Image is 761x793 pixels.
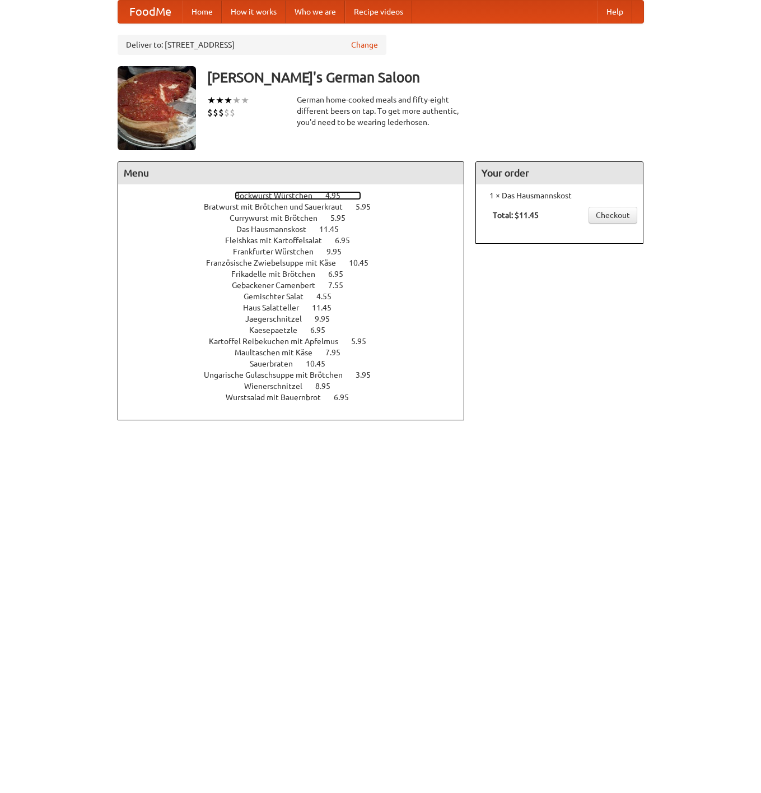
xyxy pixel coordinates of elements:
[233,247,362,256] a: Frankfurter Würstchen 9.95
[118,66,196,150] img: angular.jpg
[209,337,349,346] span: Kartoffel Reibekuchen mit Apfelmus
[325,348,352,357] span: 7.95
[235,348,324,357] span: Maultaschen mit Käse
[345,1,412,23] a: Recipe videos
[349,258,380,267] span: 10.45
[206,258,347,267] span: Französische Zwiebelsuppe mit Käse
[225,236,333,245] span: Fleishkas mit Kartoffelsalat
[233,247,325,256] span: Frankfurter Würstchen
[351,337,377,346] span: 5.95
[326,247,353,256] span: 9.95
[206,258,389,267] a: Französische Zwiebelsuppe mit Käse 10.45
[224,94,232,106] li: ★
[245,314,351,323] a: Jaegerschnitzel 9.95
[207,66,644,89] h3: [PERSON_NAME]'s German Saloon
[236,225,318,234] span: Das Hausmannskost
[334,393,360,402] span: 6.95
[493,211,539,220] b: Total: $11.45
[330,214,357,222] span: 5.95
[312,303,343,312] span: 11.45
[230,106,235,119] li: $
[232,94,241,106] li: ★
[243,303,310,312] span: Haus Salatteller
[209,337,387,346] a: Kartoffel Reibekuchen mit Apfelmus 5.95
[315,314,341,323] span: 9.95
[325,191,352,200] span: 4.95
[249,326,309,335] span: Kaesepaetzle
[207,106,213,119] li: $
[241,94,249,106] li: ★
[356,202,382,211] span: 5.95
[118,162,464,184] h4: Menu
[226,393,370,402] a: Wurstsalad mit Bauernbrot 6.95
[225,236,371,245] a: Fleishkas mit Kartoffelsalat 6.95
[204,202,391,211] a: Bratwurst mit Brötchen und Sauerkraut 5.95
[204,370,354,379] span: Ungarische Gulaschsuppe mit Brötchen
[232,281,364,290] a: Gebackener Camenbert 7.55
[218,106,224,119] li: $
[328,270,354,279] span: 6.95
[476,162,643,184] h4: Your order
[207,94,216,106] li: ★
[316,292,343,301] span: 4.55
[224,106,230,119] li: $
[351,39,378,50] a: Change
[249,326,346,335] a: Kaesepaetzle 6.95
[589,207,637,224] a: Checkout
[235,348,361,357] a: Maultaschen mit Käse 7.95
[231,270,364,279] a: Frikadelle mit Brötchen 6.95
[597,1,632,23] a: Help
[315,382,342,391] span: 8.95
[328,281,354,290] span: 7.55
[118,35,386,55] div: Deliver to: [STREET_ADDRESS]
[226,393,332,402] span: Wurstsalad mit Bauernbrot
[244,292,352,301] a: Gemischter Salat 4.55
[213,106,218,119] li: $
[204,370,391,379] a: Ungarische Gulaschsuppe mit Brötchen 3.95
[216,94,224,106] li: ★
[286,1,345,23] a: Who we are
[297,94,465,128] div: German home-cooked meals and fifty-eight different beers on tap. To get more authentic, you'd nee...
[183,1,222,23] a: Home
[230,214,329,222] span: Currywurst mit Brötchen
[235,191,324,200] span: Bockwurst Würstchen
[482,190,637,201] li: 1 × Das Hausmannskost
[335,236,361,245] span: 6.95
[306,359,337,368] span: 10.45
[231,270,326,279] span: Frikadelle mit Brötchen
[244,292,315,301] span: Gemischter Salat
[319,225,350,234] span: 11.45
[232,281,326,290] span: Gebackener Camenbert
[222,1,286,23] a: How it works
[235,191,361,200] a: Bockwurst Würstchen 4.95
[250,359,346,368] a: Sauerbraten 10.45
[230,214,366,222] a: Currywurst mit Brötchen 5.95
[356,370,382,379] span: 3.95
[118,1,183,23] a: FoodMe
[236,225,360,234] a: Das Hausmannskost 11.45
[245,314,313,323] span: Jaegerschnitzel
[204,202,354,211] span: Bratwurst mit Brötchen und Sauerkraut
[244,382,351,391] a: Wienerschnitzel 8.95
[244,382,314,391] span: Wienerschnitzel
[310,326,337,335] span: 6.95
[243,303,352,312] a: Haus Salatteller 11.45
[250,359,304,368] span: Sauerbraten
